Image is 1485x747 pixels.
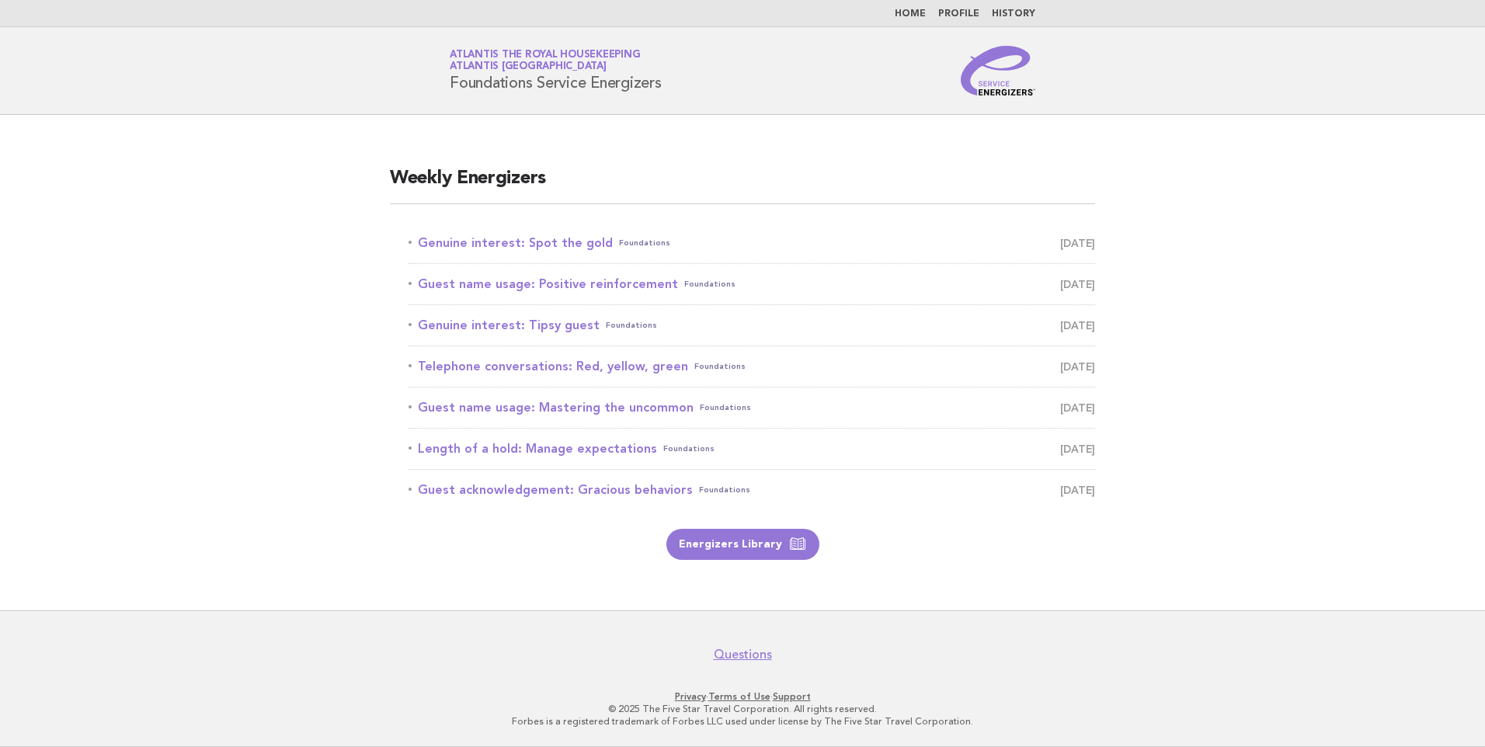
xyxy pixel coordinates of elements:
[1060,397,1095,419] span: [DATE]
[409,314,1095,336] a: Genuine interest: Tipsy guestFoundations [DATE]
[409,356,1095,377] a: Telephone conversations: Red, yellow, greenFoundations [DATE]
[267,690,1218,703] p: · ·
[409,232,1095,254] a: Genuine interest: Spot the goldFoundations [DATE]
[773,691,811,702] a: Support
[450,50,662,91] h1: Foundations Service Energizers
[699,479,750,501] span: Foundations
[267,715,1218,728] p: Forbes is a registered trademark of Forbes LLC used under license by The Five Star Travel Corpora...
[1060,438,1095,460] span: [DATE]
[684,273,736,295] span: Foundations
[992,9,1035,19] a: History
[1060,356,1095,377] span: [DATE]
[666,529,819,560] a: Energizers Library
[663,438,715,460] span: Foundations
[619,232,670,254] span: Foundations
[267,703,1218,715] p: © 2025 The Five Star Travel Corporation. All rights reserved.
[409,397,1095,419] a: Guest name usage: Mastering the uncommonFoundations [DATE]
[694,356,746,377] span: Foundations
[708,691,770,702] a: Terms of Use
[606,314,657,336] span: Foundations
[895,9,926,19] a: Home
[700,397,751,419] span: Foundations
[450,50,640,71] a: Atlantis the Royal HousekeepingAtlantis [GEOGRAPHIC_DATA]
[714,647,772,662] a: Questions
[409,479,1095,501] a: Guest acknowledgement: Gracious behaviorsFoundations [DATE]
[938,9,979,19] a: Profile
[390,166,1095,204] h2: Weekly Energizers
[1060,314,1095,336] span: [DATE]
[409,273,1095,295] a: Guest name usage: Positive reinforcementFoundations [DATE]
[409,438,1095,460] a: Length of a hold: Manage expectationsFoundations [DATE]
[1060,479,1095,501] span: [DATE]
[1060,273,1095,295] span: [DATE]
[1060,232,1095,254] span: [DATE]
[961,46,1035,96] img: Service Energizers
[450,62,607,72] span: Atlantis [GEOGRAPHIC_DATA]
[675,691,706,702] a: Privacy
